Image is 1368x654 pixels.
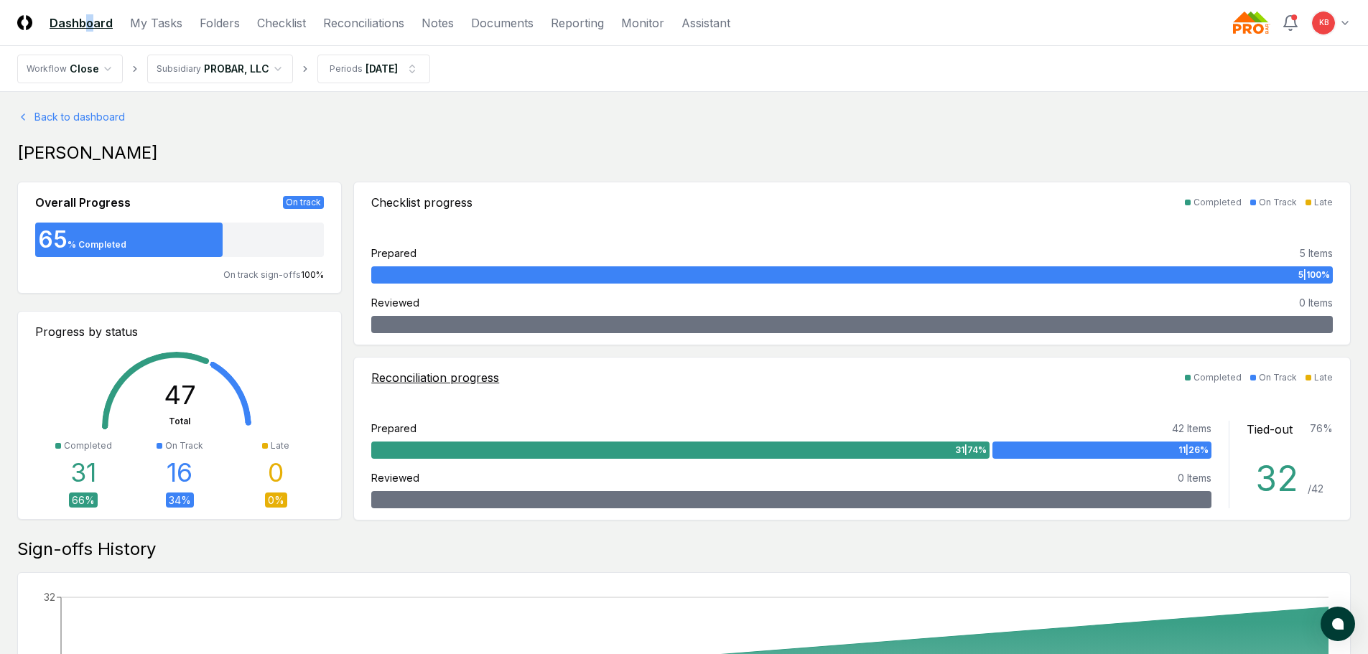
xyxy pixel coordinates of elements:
[35,194,131,211] div: Overall Progress
[283,196,324,209] div: On track
[223,269,301,280] span: On track sign-offs
[1310,421,1333,438] div: 76 %
[130,14,182,32] a: My Tasks
[1259,196,1297,209] div: On Track
[1193,371,1242,384] div: Completed
[68,238,126,251] div: % Completed
[955,444,987,457] span: 31 | 74 %
[44,591,55,603] tspan: 32
[371,421,417,436] div: Prepared
[317,55,430,83] button: Periods[DATE]
[1319,17,1329,28] span: KB
[371,246,417,261] div: Prepared
[1193,196,1242,209] div: Completed
[17,109,1351,124] a: Back to dashboard
[621,14,664,32] a: Monitor
[265,492,287,508] div: 0 %
[1314,196,1333,209] div: Late
[1256,462,1308,496] div: 32
[681,14,730,32] a: Assistant
[64,439,112,452] div: Completed
[17,15,32,30] img: Logo
[1172,421,1211,436] div: 42 Items
[1259,371,1297,384] div: On Track
[330,62,363,75] div: Periods
[422,14,454,32] a: Notes
[50,14,113,32] a: Dashboard
[323,14,404,32] a: Reconciliations
[353,182,1351,345] a: Checklist progressCompletedOn TrackLatePrepared5 Items5|100%Reviewed0 Items
[257,14,306,32] a: Checklist
[69,492,98,508] div: 66 %
[17,141,1351,164] div: [PERSON_NAME]
[1311,10,1336,36] button: KB
[371,470,419,485] div: Reviewed
[371,194,473,211] div: Checklist progress
[268,458,284,487] div: 0
[1178,470,1211,485] div: 0 Items
[35,228,68,251] div: 65
[1298,268,1330,281] span: 5 | 100 %
[70,458,96,487] div: 31
[1178,444,1209,457] span: 11 | 26 %
[366,61,398,76] div: [DATE]
[17,538,1351,561] div: Sign-offs History
[1233,11,1270,34] img: Probar logo
[200,14,240,32] a: Folders
[301,269,324,280] span: 100 %
[471,14,534,32] a: Documents
[271,439,289,452] div: Late
[27,62,67,75] div: Workflow
[371,369,499,386] div: Reconciliation progress
[551,14,604,32] a: Reporting
[1299,295,1333,310] div: 0 Items
[1314,371,1333,384] div: Late
[353,357,1351,520] a: Reconciliation progressCompletedOn TrackLatePrepared42 Items31|74%11|26%Reviewed0 ItemsTied-out76...
[1300,246,1333,261] div: 5 Items
[17,55,430,83] nav: breadcrumb
[157,62,201,75] div: Subsidiary
[1321,607,1355,641] button: atlas-launcher
[371,295,419,310] div: Reviewed
[35,323,324,340] div: Progress by status
[1308,481,1323,496] div: / 42
[1247,421,1293,438] div: Tied-out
